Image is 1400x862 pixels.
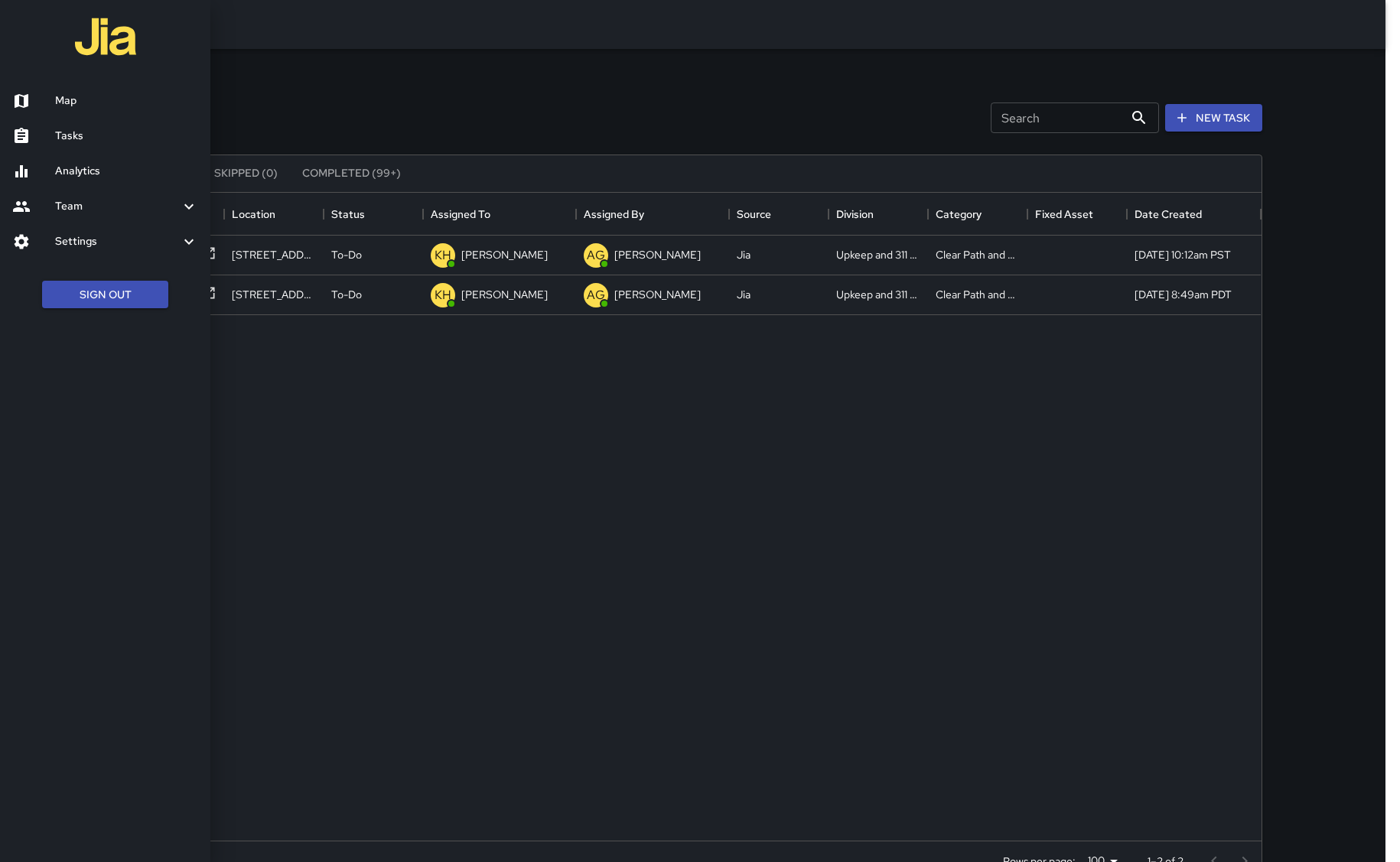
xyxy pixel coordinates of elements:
[55,198,180,215] h6: Team
[55,163,198,180] h6: Analytics
[75,6,136,67] img: jia-logo
[55,233,180,250] h6: Settings
[55,93,198,109] h6: Map
[55,128,198,145] h6: Tasks
[42,281,168,309] button: Sign Out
